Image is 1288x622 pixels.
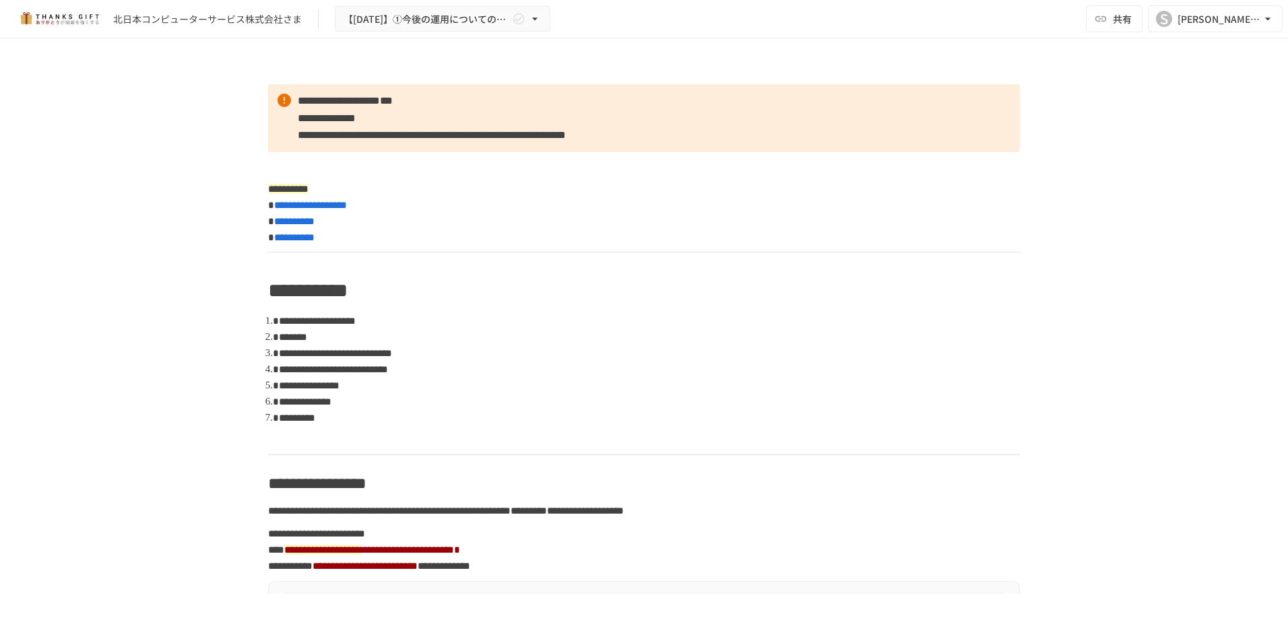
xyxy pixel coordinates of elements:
img: mMP1OxWUAhQbsRWCurg7vIHe5HqDpP7qZo7fRoNLXQh [16,8,102,30]
div: 北日本コンピューターサービス株式会社さま [113,12,302,26]
button: S[PERSON_NAME][EMAIL_ADDRESS][DOMAIN_NAME] [1148,5,1283,32]
span: 共有 [1113,11,1132,26]
div: [PERSON_NAME][EMAIL_ADDRESS][DOMAIN_NAME] [1178,11,1261,28]
button: 共有 [1086,5,1142,32]
div: S [1156,11,1172,27]
button: 【[DATE]】①今後の運用についてのご案内/THANKS GIFTキックオフMTG [335,6,550,32]
span: 【[DATE]】①今後の運用についてのご案内/THANKS GIFTキックオフMTG [344,11,509,28]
